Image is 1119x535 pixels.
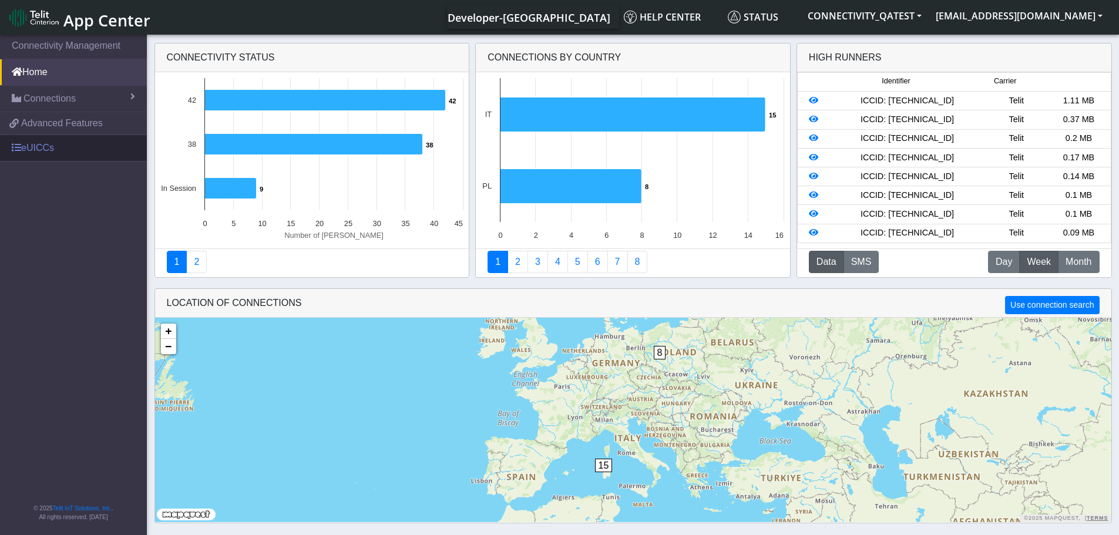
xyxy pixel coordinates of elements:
[567,251,588,273] a: Usage by Carrier
[167,251,458,273] nav: Summary paging
[985,132,1047,145] div: Telit
[476,43,790,72] div: Connections By Country
[401,219,409,228] text: 35
[996,255,1012,269] span: Day
[673,231,681,240] text: 10
[488,251,508,273] a: Connections By Country
[1087,515,1108,521] a: Terms
[155,43,469,72] div: Connectivity status
[640,231,644,240] text: 8
[508,251,528,273] a: Carrier
[1047,95,1110,107] div: 1.11 MB
[1005,296,1099,314] button: Use connection search
[547,251,568,273] a: Connections By Carrier
[829,208,985,221] div: ICCID: [TECHNICAL_ID]
[624,11,701,23] span: Help center
[1019,251,1058,273] button: Week
[449,97,456,105] text: 42
[186,251,207,273] a: Deployment status
[485,110,492,119] text: IT
[1021,514,1111,522] div: ©2025 MapQuest, |
[53,505,112,512] a: Telit IoT Solutions, Inc.
[187,140,196,149] text: 38
[155,289,1111,318] div: LOCATION OF CONNECTIONS
[1058,251,1099,273] button: Month
[454,219,462,228] text: 45
[809,251,844,273] button: Data
[1066,255,1091,269] span: Month
[161,184,196,193] text: In Session
[569,231,573,240] text: 4
[187,96,196,105] text: 42
[1047,113,1110,126] div: 0.37 MB
[430,219,438,228] text: 40
[985,113,1047,126] div: Telit
[829,227,985,240] div: ICCID: [TECHNICAL_ID]
[284,231,384,240] text: Number of [PERSON_NAME]
[587,251,608,273] a: 14 Days Trend
[809,51,882,65] div: High Runners
[882,76,910,87] span: Identifier
[167,251,187,273] a: Connectivity status
[769,112,776,119] text: 15
[231,219,236,228] text: 5
[488,251,778,273] nav: Summary paging
[287,219,295,228] text: 15
[775,231,784,240] text: 16
[619,5,723,29] a: Help center
[829,152,985,164] div: ICCID: [TECHNICAL_ID]
[829,95,985,107] div: ICCID: [TECHNICAL_ID]
[161,324,176,339] a: Zoom in
[709,231,717,240] text: 12
[607,251,628,273] a: Zero Session
[1047,208,1110,221] div: 0.1 MB
[1047,189,1110,202] div: 0.1 MB
[258,219,266,228] text: 10
[624,11,637,23] img: knowledge.svg
[604,231,609,240] text: 6
[844,251,879,273] button: SMS
[527,251,548,273] a: Usage per Country
[645,183,648,190] text: 8
[499,231,503,240] text: 0
[929,5,1110,26] button: [EMAIL_ADDRESS][DOMAIN_NAME]
[829,170,985,183] div: ICCID: [TECHNICAL_ID]
[595,459,613,472] span: 15
[63,9,150,31] span: App Center
[448,11,610,25] span: Developer-[GEOGRAPHIC_DATA]
[985,227,1047,240] div: Telit
[315,219,323,228] text: 20
[654,346,666,359] span: 8
[985,152,1047,164] div: Telit
[985,189,1047,202] div: Telit
[203,219,207,228] text: 0
[744,231,752,240] text: 14
[483,181,492,190] text: PL
[829,189,985,202] div: ICCID: [TECHNICAL_ID]
[372,219,381,228] text: 30
[985,170,1047,183] div: Telit
[447,5,610,29] a: Your current platform instance
[985,208,1047,221] div: Telit
[723,5,801,29] a: Status
[1047,170,1110,183] div: 0.14 MB
[994,76,1016,87] span: Carrier
[260,186,263,193] text: 9
[1047,227,1110,240] div: 0.09 MB
[728,11,741,23] img: status.svg
[426,142,433,149] text: 38
[9,8,59,27] img: logo-telit-cinterion-gw-new.png
[829,132,985,145] div: ICCID: [TECHNICAL_ID]
[9,5,149,30] a: App Center
[728,11,778,23] span: Status
[23,92,76,106] span: Connections
[1047,152,1110,164] div: 0.17 MB
[627,251,648,273] a: Not Connected for 30 days
[988,251,1020,273] button: Day
[1027,255,1051,269] span: Week
[161,339,176,354] a: Zoom out
[21,116,103,130] span: Advanced Features
[1047,132,1110,145] div: 0.2 MB
[534,231,538,240] text: 2
[829,113,985,126] div: ICCID: [TECHNICAL_ID]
